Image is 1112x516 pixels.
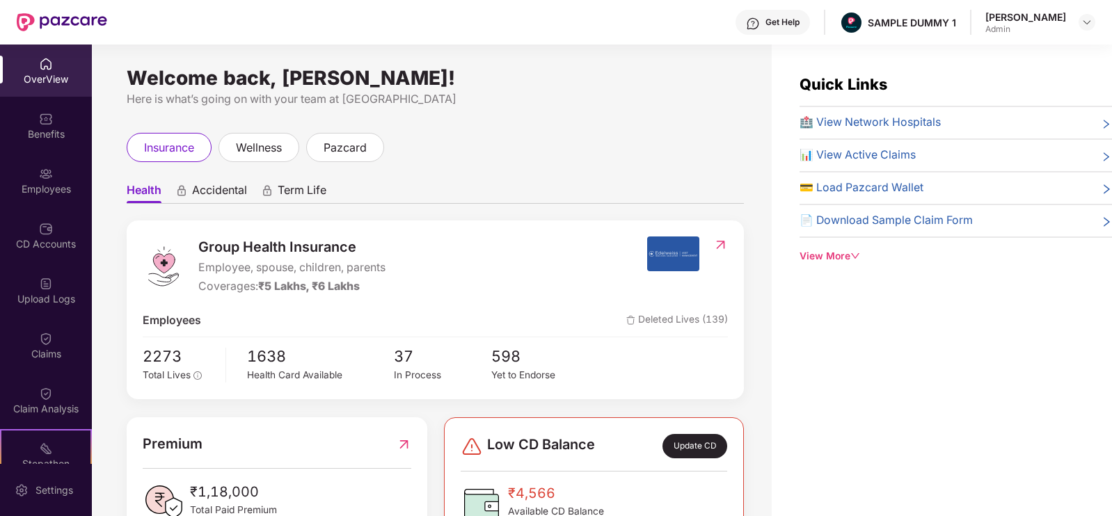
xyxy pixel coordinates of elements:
span: Health [127,183,161,203]
img: insurerIcon [647,236,699,271]
span: right [1101,182,1112,197]
img: svg+xml;base64,PHN2ZyBpZD0iRW1wbG95ZWVzIiB4bWxucz0iaHR0cDovL3d3dy53My5vcmcvMjAwMC9zdmciIHdpZHRoPS... [39,167,53,181]
span: insurance [144,139,194,156]
span: pazcard [324,139,367,156]
span: 📄 Download Sample Claim Form [800,212,973,229]
img: New Pazcare Logo [17,13,107,31]
img: svg+xml;base64,PHN2ZyBpZD0iVXBsb2FkX0xvZ3MiIGRhdGEtbmFtZT0iVXBsb2FkIExvZ3MiIHhtbG5zPSJodHRwOi8vd3... [39,277,53,291]
span: 📊 View Active Claims [800,147,916,164]
span: Low CD Balance [487,434,595,458]
span: right [1101,150,1112,164]
div: Admin [985,24,1066,35]
img: svg+xml;base64,PHN2ZyBpZD0iSG9tZSIgeG1sbnM9Imh0dHA6Ly93d3cudzMub3JnLzIwMDAvc3ZnIiB3aWR0aD0iMjAiIG... [39,57,53,71]
img: svg+xml;base64,PHN2ZyBpZD0iQmVuZWZpdHMiIHhtbG5zPSJodHRwOi8vd3d3LnczLm9yZy8yMDAwL3N2ZyIgd2lkdGg9Ij... [39,112,53,126]
img: deleteIcon [626,316,635,325]
span: 598 [491,344,589,368]
img: logo [143,245,184,287]
img: svg+xml;base64,PHN2ZyBpZD0iU2V0dGluZy0yMHgyMCIgeG1sbnM9Imh0dHA6Ly93d3cudzMub3JnLzIwMDAvc3ZnIiB3aW... [15,483,29,497]
img: svg+xml;base64,PHN2ZyBpZD0iRHJvcGRvd24tMzJ4MzIiIHhtbG5zPSJodHRwOi8vd3d3LnczLm9yZy8yMDAwL3N2ZyIgd2... [1081,17,1093,28]
div: Settings [31,483,77,497]
span: ₹5 Lakhs, ₹6 Lakhs [258,280,360,293]
div: animation [175,184,188,197]
div: [PERSON_NAME] [985,10,1066,24]
span: Deleted Lives (139) [626,312,728,330]
span: 💳 Load Pazcard Wallet [800,179,923,197]
div: Health Card Available [247,368,393,383]
span: 2273 [143,344,216,368]
img: RedirectIcon [397,433,411,455]
span: 1638 [247,344,393,368]
div: In Process [394,368,491,383]
img: svg+xml;base64,PHN2ZyBpZD0iQ2xhaW0iIHhtbG5zPSJodHRwOi8vd3d3LnczLm9yZy8yMDAwL3N2ZyIgd2lkdGg9IjIwIi... [39,387,53,401]
span: Accidental [192,183,247,203]
span: right [1101,215,1112,229]
span: Total Lives [143,369,191,380]
span: down [850,251,860,261]
span: right [1101,117,1112,131]
img: svg+xml;base64,PHN2ZyB4bWxucz0iaHR0cDovL3d3dy53My5vcmcvMjAwMC9zdmciIHdpZHRoPSIyMSIgaGVpZ2h0PSIyMC... [39,442,53,455]
span: Quick Links [800,75,887,93]
span: Term Life [278,183,326,203]
div: Here is what’s going on with your team at [GEOGRAPHIC_DATA] [127,90,744,108]
span: 🏥 View Network Hospitals [800,114,941,131]
div: SAMPLE DUMMY 1 [868,16,956,29]
img: RedirectIcon [713,238,728,252]
span: info-circle [193,371,202,380]
div: Welcome back, [PERSON_NAME]! [127,72,744,83]
img: Pazcare_Alternative_logo-01-01.png [841,13,861,33]
div: Stepathon [1,457,90,471]
img: svg+xml;base64,PHN2ZyBpZD0iRGFuZ2VyLTMyeDMyIiB4bWxucz0iaHR0cDovL3d3dy53My5vcmcvMjAwMC9zdmciIHdpZH... [461,435,483,458]
span: wellness [236,139,282,156]
div: Get Help [765,17,800,28]
span: Premium [143,433,202,455]
img: svg+xml;base64,PHN2ZyBpZD0iQ2xhaW0iIHhtbG5zPSJodHRwOi8vd3d3LnczLm9yZy8yMDAwL3N2ZyIgd2lkdGg9IjIwIi... [39,332,53,346]
div: animation [261,184,273,197]
span: 37 [394,344,491,368]
div: Update CD [662,434,727,458]
span: Employee, spouse, children, parents [198,259,386,277]
div: View More [800,249,1112,264]
span: Employees [143,312,201,330]
img: svg+xml;base64,PHN2ZyBpZD0iQ0RfQWNjb3VudHMiIGRhdGEtbmFtZT0iQ0QgQWNjb3VudHMiIHhtbG5zPSJodHRwOi8vd3... [39,222,53,236]
span: ₹4,566 [508,483,604,504]
div: Yet to Endorse [491,368,589,383]
div: Coverages: [198,278,386,296]
span: Group Health Insurance [198,236,386,258]
img: svg+xml;base64,PHN2ZyBpZD0iSGVscC0zMngzMiIgeG1sbnM9Imh0dHA6Ly93d3cudzMub3JnLzIwMDAvc3ZnIiB3aWR0aD... [746,17,760,31]
span: ₹1,18,000 [190,481,277,503]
